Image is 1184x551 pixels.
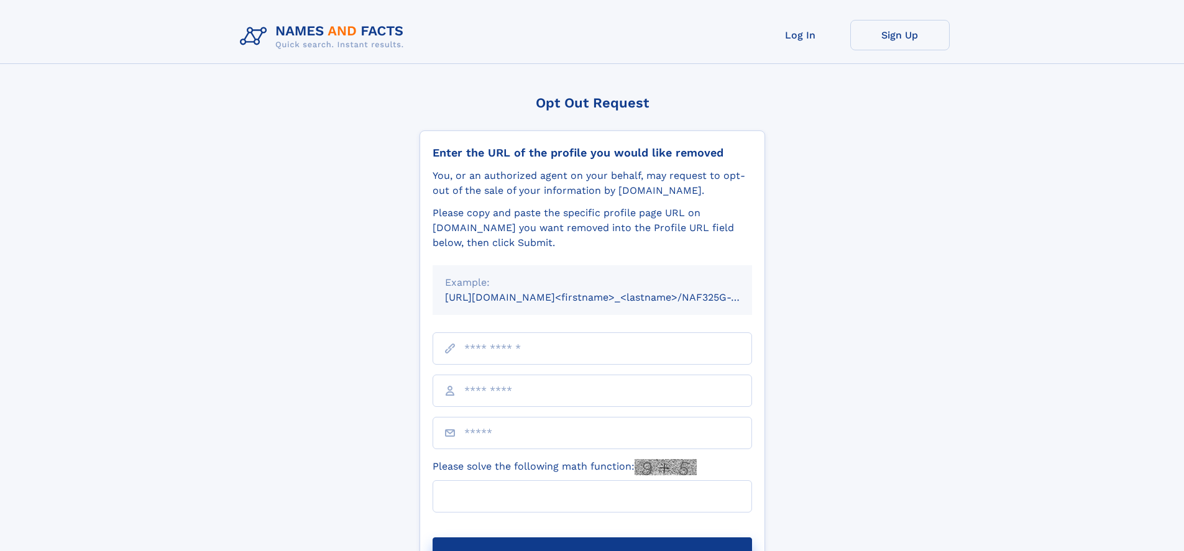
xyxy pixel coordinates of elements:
[420,95,765,111] div: Opt Out Request
[445,275,740,290] div: Example:
[433,459,697,475] label: Please solve the following math function:
[433,146,752,160] div: Enter the URL of the profile you would like removed
[433,206,752,250] div: Please copy and paste the specific profile page URL on [DOMAIN_NAME] you want removed into the Pr...
[751,20,850,50] a: Log In
[235,20,414,53] img: Logo Names and Facts
[850,20,950,50] a: Sign Up
[433,168,752,198] div: You, or an authorized agent on your behalf, may request to opt-out of the sale of your informatio...
[445,291,776,303] small: [URL][DOMAIN_NAME]<firstname>_<lastname>/NAF325G-xxxxxxxx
